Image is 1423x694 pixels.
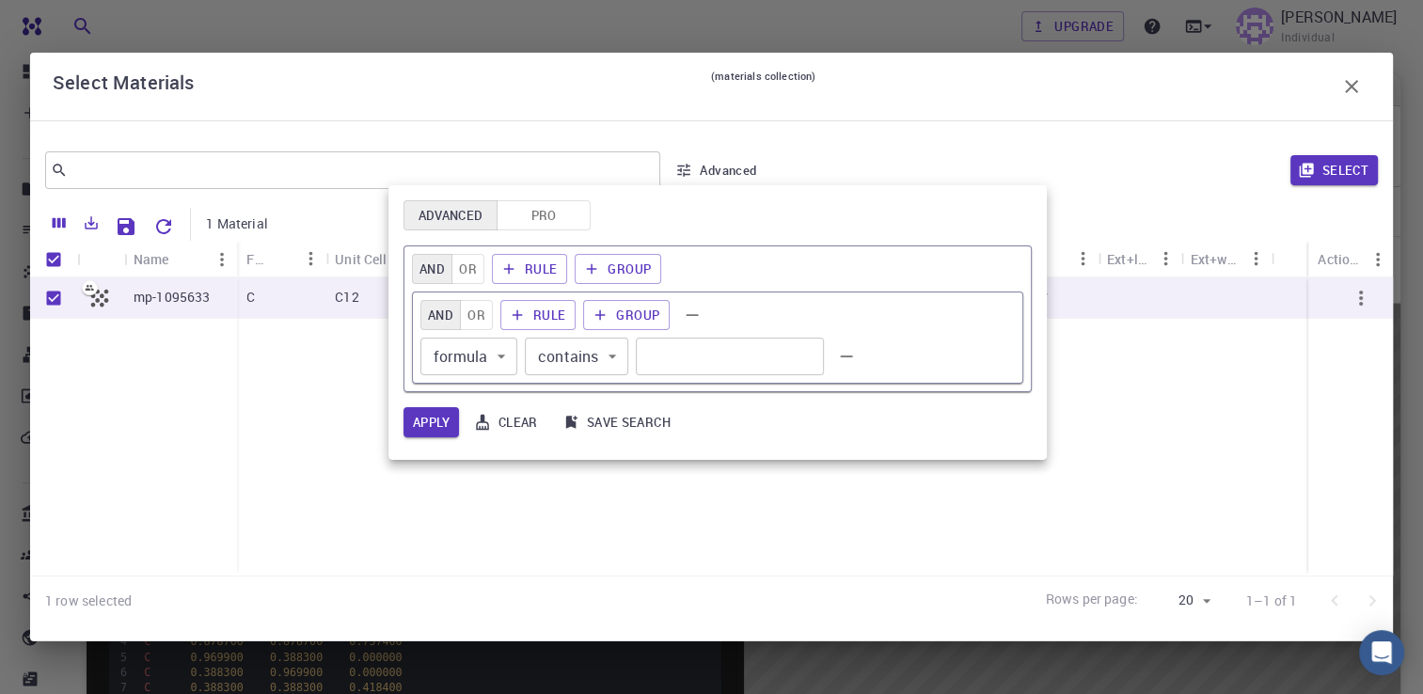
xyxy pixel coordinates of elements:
[575,254,661,284] button: Group
[412,254,452,284] button: and
[492,254,568,284] button: Rule
[583,300,670,330] button: Group
[500,300,577,330] button: Rule
[460,300,493,330] button: or
[636,338,824,375] div: Value
[403,200,498,230] button: Advanced
[420,338,517,375] div: formula
[420,300,493,330] div: combinator
[677,300,707,330] button: Remove group
[555,407,680,437] button: Save search
[525,338,628,375] div: contains
[420,300,461,330] button: and
[412,254,484,284] div: combinator
[1359,630,1404,675] div: Open Intercom Messenger
[403,407,459,437] button: Apply
[403,200,591,230] div: Platform
[831,341,862,371] button: Remove rule
[451,254,484,284] button: or
[466,407,547,437] button: Clear
[38,13,105,30] span: Support
[497,200,591,230] button: Pro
